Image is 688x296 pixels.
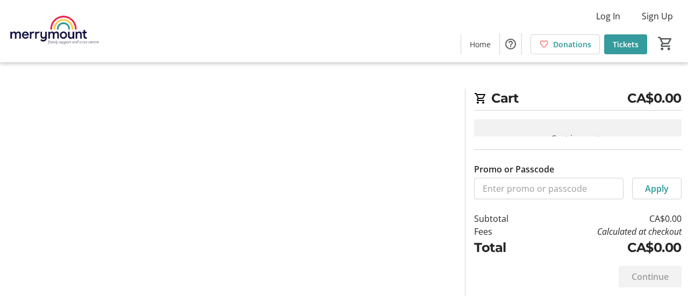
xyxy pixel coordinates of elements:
span: Sign Up [642,10,673,23]
a: Home [461,34,499,54]
td: CA$0.00 [534,212,682,225]
h2: Cart [474,89,682,111]
span: Donations [553,39,591,50]
td: CA$0.00 [534,238,682,257]
button: Log In [587,8,629,25]
div: Cart is empty [474,119,682,158]
button: Sign Up [633,8,682,25]
span: Home [470,39,491,50]
td: Total [474,238,534,257]
label: Promo or Passcode [474,163,554,176]
td: Subtotal [474,212,534,225]
a: Tickets [604,34,647,54]
span: CA$0.00 [627,89,682,108]
span: Apply [645,182,669,195]
span: Tickets [613,39,639,50]
a: Donations [531,34,600,54]
input: Enter promo or passcode [474,178,623,199]
img: Merrymount Family Support and Crisis Centre's Logo [6,4,102,58]
button: Apply [632,178,682,199]
button: Help [500,33,521,55]
button: Cart [656,34,675,53]
span: Log In [596,10,620,23]
td: Fees [474,225,534,238]
td: Calculated at checkout [534,225,682,238]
